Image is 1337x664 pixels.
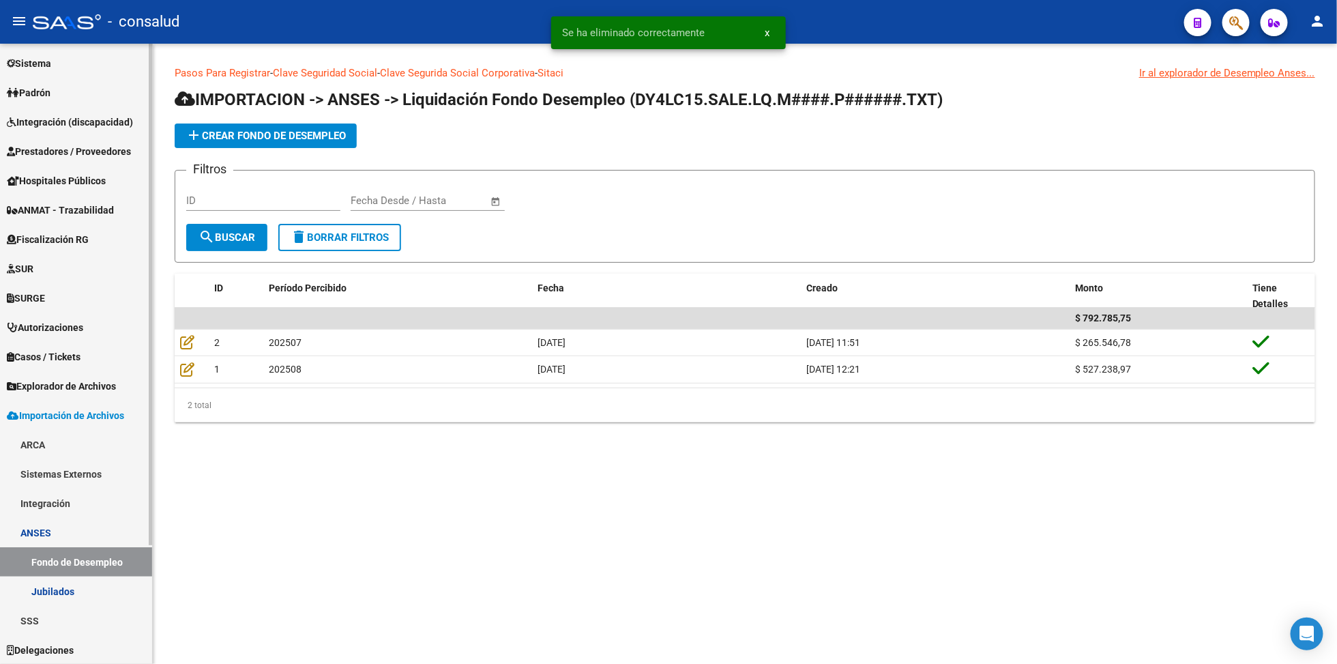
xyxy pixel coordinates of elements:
[108,7,179,37] span: - consalud
[186,224,267,251] button: Buscar
[214,337,220,348] span: 2
[214,283,223,293] span: ID
[418,194,484,207] input: Fecha fin
[7,203,114,218] span: ANMAT - Trazabilidad
[1070,274,1247,319] datatable-header-cell: Monto
[1291,618,1323,650] div: Open Intercom Messenger
[7,379,116,394] span: Explorador de Archivos
[199,231,255,244] span: Buscar
[806,337,860,348] span: [DATE] 11:51
[291,229,307,245] mat-icon: delete
[199,229,215,245] mat-icon: search
[7,643,74,658] span: Delegaciones
[175,67,270,79] a: Pasos Para Registrar
[538,67,563,79] a: Sitaci
[269,337,302,348] span: 202507
[1075,364,1131,375] span: $ 527.238,97
[765,27,769,39] span: x
[175,388,1315,422] div: 2 total
[1075,337,1131,348] span: $ 265.546,78
[806,283,838,293] span: Creado
[175,66,1315,81] p: - - -
[7,349,80,364] span: Casos / Tickets
[1139,66,1315,81] div: Ir al explorador de Desempleo Anses...
[186,160,233,179] h3: Filtros
[351,194,406,207] input: Fecha inicio
[269,283,347,293] span: Período Percibido
[209,274,263,319] datatable-header-cell: ID
[754,20,780,45] button: x
[7,173,106,188] span: Hospitales Públicos
[7,320,83,335] span: Autorizaciones
[186,130,346,142] span: Crear Fondo de Desempleo
[562,26,705,40] span: Se ha eliminado correctamente
[278,224,401,251] button: Borrar Filtros
[801,274,1070,319] datatable-header-cell: Creado
[1252,283,1289,309] span: Tiene Detalles
[214,364,220,375] span: 1
[7,115,133,130] span: Integración (discapacidad)
[488,194,504,210] button: Open calendar
[538,364,565,375] span: [DATE]
[273,67,377,79] a: Clave Seguridad Social
[7,408,124,423] span: Importación de Archivos
[7,291,45,306] span: SURGE
[269,364,302,375] span: 202508
[11,13,27,29] mat-icon: menu
[7,85,50,100] span: Padrón
[7,232,89,247] span: Fiscalización RG
[175,124,357,148] button: Crear Fondo de Desempleo
[7,144,131,159] span: Prestadores / Proveedores
[291,231,389,244] span: Borrar Filtros
[1075,313,1131,323] span: $ 792.785,75
[1247,274,1315,319] datatable-header-cell: Tiene Detalles
[175,90,943,109] span: IMPORTACION -> ANSES -> Liquidación Fondo Desempleo (DY4LC15.SALE.LQ.M####.P######.TXT)
[186,127,202,143] mat-icon: add
[538,337,565,348] span: [DATE]
[1310,13,1326,29] mat-icon: person
[380,67,535,79] a: Clave Segurida Social Corporativa
[7,261,33,276] span: SUR
[806,364,860,375] span: [DATE] 12:21
[1075,283,1103,293] span: Monto
[532,274,801,319] datatable-header-cell: Fecha
[538,283,564,293] span: Fecha
[263,274,532,319] datatable-header-cell: Período Percibido
[7,56,51,71] span: Sistema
